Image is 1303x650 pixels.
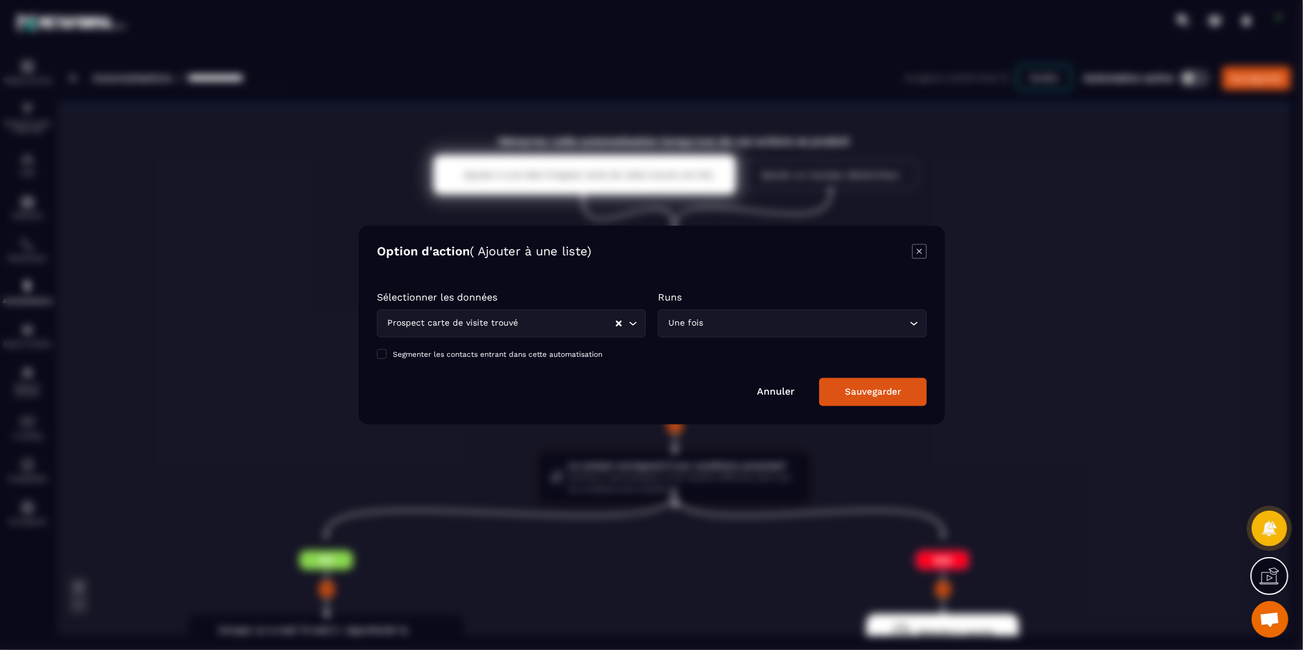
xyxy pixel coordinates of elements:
[1252,601,1288,638] a: Ouvrir le chat
[385,317,521,330] span: Prospect carte de visite trouvé
[616,319,622,328] button: Clear Selected
[377,244,591,261] h4: Option d'action
[521,317,615,330] input: Search for option
[658,310,927,338] div: Search for option
[706,317,907,330] input: Search for option
[666,317,706,330] span: Une fois
[393,351,602,359] span: Segmenter les contacts entrant dans cette automatisation
[819,378,927,406] button: Sauvegarder
[658,292,927,304] p: Runs
[377,310,646,338] div: Search for option
[757,386,795,398] a: Annuler
[845,387,901,398] div: Sauvegarder
[377,292,646,304] p: Sélectionner les données
[470,244,591,259] span: ( Ajouter à une liste)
